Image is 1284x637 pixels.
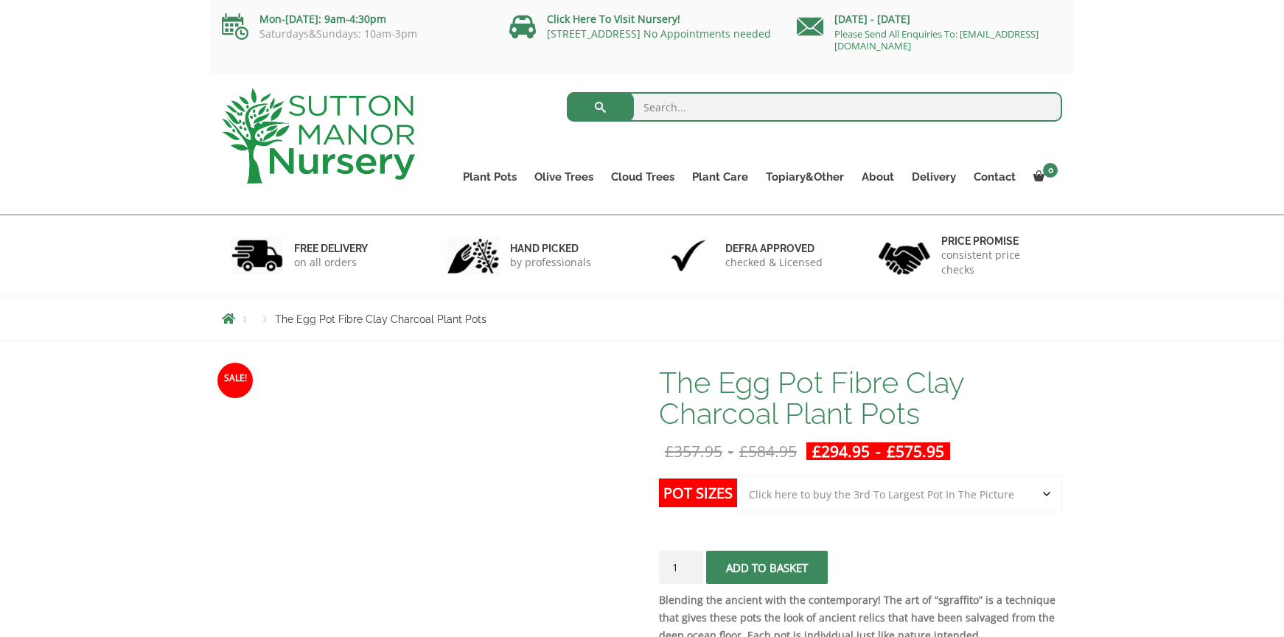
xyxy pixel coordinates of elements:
[602,167,683,187] a: Cloud Trees
[665,441,674,462] span: £
[757,167,853,187] a: Topiary&Other
[941,234,1053,248] h6: Price promise
[567,92,1063,122] input: Search...
[887,441,944,462] bdi: 575.95
[526,167,602,187] a: Olive Trees
[834,27,1039,52] a: Please Send All Enquiries To: [EMAIL_ADDRESS][DOMAIN_NAME]
[739,441,748,462] span: £
[231,237,283,274] img: 1.jpg
[510,255,591,270] p: by professionals
[1025,167,1062,187] a: 0
[222,10,487,28] p: Mon-[DATE]: 9am-4:30pm
[806,442,950,460] ins: -
[659,551,703,584] input: Product quantity
[665,441,722,462] bdi: 357.95
[663,237,714,274] img: 3.jpg
[739,441,797,462] bdi: 584.95
[887,441,896,462] span: £
[659,442,803,460] del: -
[275,313,486,325] span: The Egg Pot Fibre Clay Charcoal Plant Pots
[903,167,965,187] a: Delivery
[797,10,1062,28] p: [DATE] - [DATE]
[447,237,499,274] img: 2.jpg
[965,167,1025,187] a: Contact
[454,167,526,187] a: Plant Pots
[812,441,821,462] span: £
[547,27,771,41] a: [STREET_ADDRESS] No Appointments needed
[294,255,368,270] p: on all orders
[222,28,487,40] p: Saturdays&Sundays: 10am-3pm
[294,242,368,255] h6: FREE DELIVERY
[853,167,903,187] a: About
[879,233,930,278] img: 4.jpg
[941,248,1053,277] p: consistent price checks
[217,363,253,398] span: Sale!
[1043,163,1058,178] span: 0
[706,551,828,584] button: Add to basket
[222,88,415,184] img: logo
[659,367,1062,429] h1: The Egg Pot Fibre Clay Charcoal Plant Pots
[725,242,823,255] h6: Defra approved
[683,167,757,187] a: Plant Care
[659,478,737,507] label: Pot Sizes
[725,255,823,270] p: checked & Licensed
[510,242,591,255] h6: hand picked
[547,12,680,26] a: Click Here To Visit Nursery!
[222,313,1062,324] nav: Breadcrumbs
[812,441,870,462] bdi: 294.95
